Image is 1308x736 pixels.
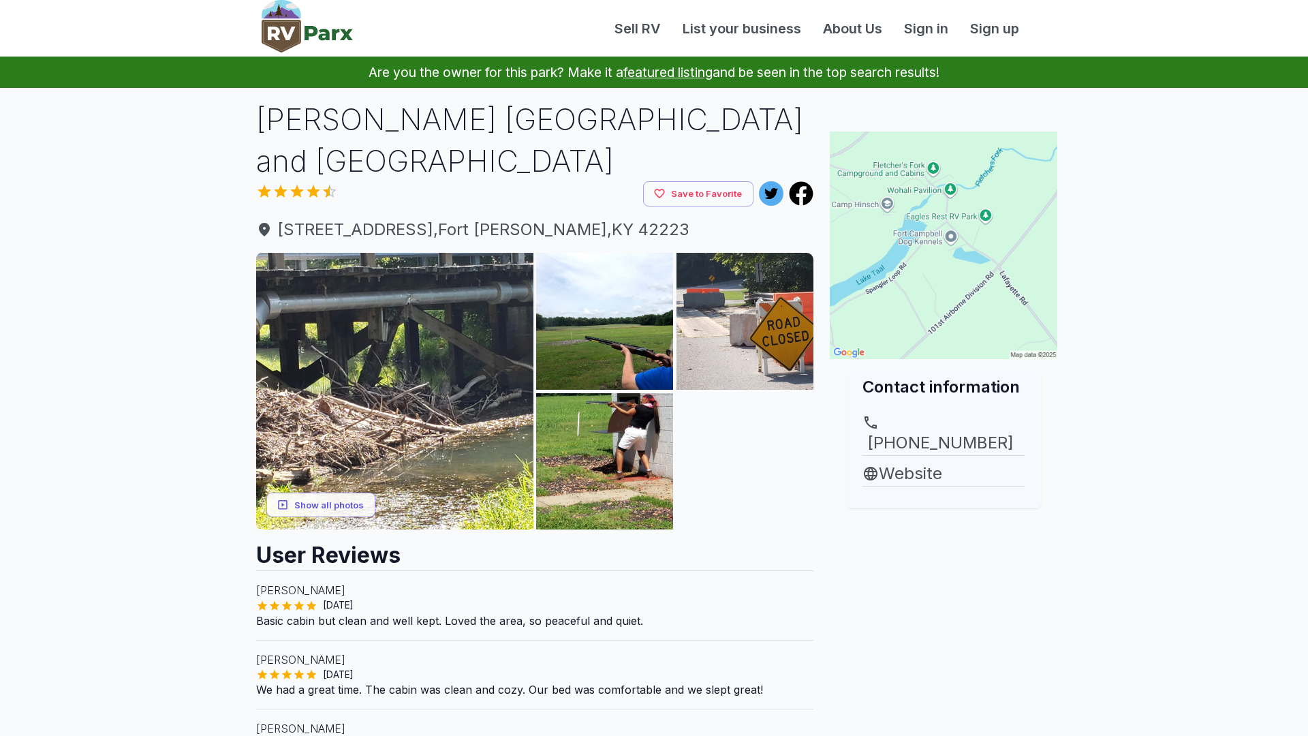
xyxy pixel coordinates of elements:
[256,681,813,698] p: We had a great time. The cabin was clean and cozy. Our bed was comfortable and we slept great!
[862,414,1025,455] a: [PHONE_NUMBER]
[536,393,673,530] img: AAcXr8qYiJc12q8ywAmg2hTp65qlEjcFJ4LIv_EqHi4z76U1Bccd8428zqqYxBA1shbIGS09VMwPE2sdiC8skp7LhXL4JydVy...
[623,64,713,80] a: featured listing
[676,393,813,530] img: AAcXr8oj75JJ8k0RmfHhu5ix6jVzxBVCHxMxnZBB5x_gjW_qS0WKKgEmebSJKfZbll93IyfjkhIJPijlA-F5ZaiJkt1BnRs1f...
[317,598,359,612] span: [DATE]
[862,375,1025,398] h2: Contact information
[317,668,359,681] span: [DATE]
[256,582,813,598] p: [PERSON_NAME]
[862,461,1025,486] a: Website
[604,18,672,39] a: Sell RV
[256,530,813,570] h2: User Reviews
[893,18,959,39] a: Sign in
[672,18,812,39] a: List your business
[676,253,813,390] img: AAcXr8oU1a09jlqyY93UDlzrSzFcbKHlJxefAiSxyBEokmWiIShFB-PZ3ZgRWME8MljJOyAZGUFnGXjYCXZ0bQ3UJahMsKbsW...
[256,217,813,242] a: [STREET_ADDRESS],Fort [PERSON_NAME],KY 42223
[830,132,1057,359] img: Map for Fletcher's Fork RV Park and Cabins
[256,253,533,530] img: AAcXr8qeCwQZxdL8DGcDScGKCusT2EVmXIozK2DCxEcFsnelmNfyXetMRZex28WmBEdTshnucNlAEEJ9aUJlQoHSZOi85QO4N...
[256,651,813,668] p: [PERSON_NAME]
[959,18,1030,39] a: Sign up
[266,492,375,517] button: Show all photos
[536,253,673,390] img: AAcXr8redBUfbStON3o1Wl0tCveWtWycgWK--KsAkDXbRnPJThx4HMZ_Ripj8g5g5jkbhawBuNYLNSRp--TCK4yWdWqRJtK9h...
[812,18,893,39] a: About Us
[256,99,813,181] h1: [PERSON_NAME] [GEOGRAPHIC_DATA] and [GEOGRAPHIC_DATA]
[16,57,1292,88] p: Are you the owner for this park? Make it a and be seen in the top search results!
[643,181,753,206] button: Save to Favorite
[256,613,813,629] p: Basic cabin but clean and well kept. Loved the area, so peaceful and quiet.
[256,217,813,242] span: [STREET_ADDRESS] , Fort [PERSON_NAME] , KY 42223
